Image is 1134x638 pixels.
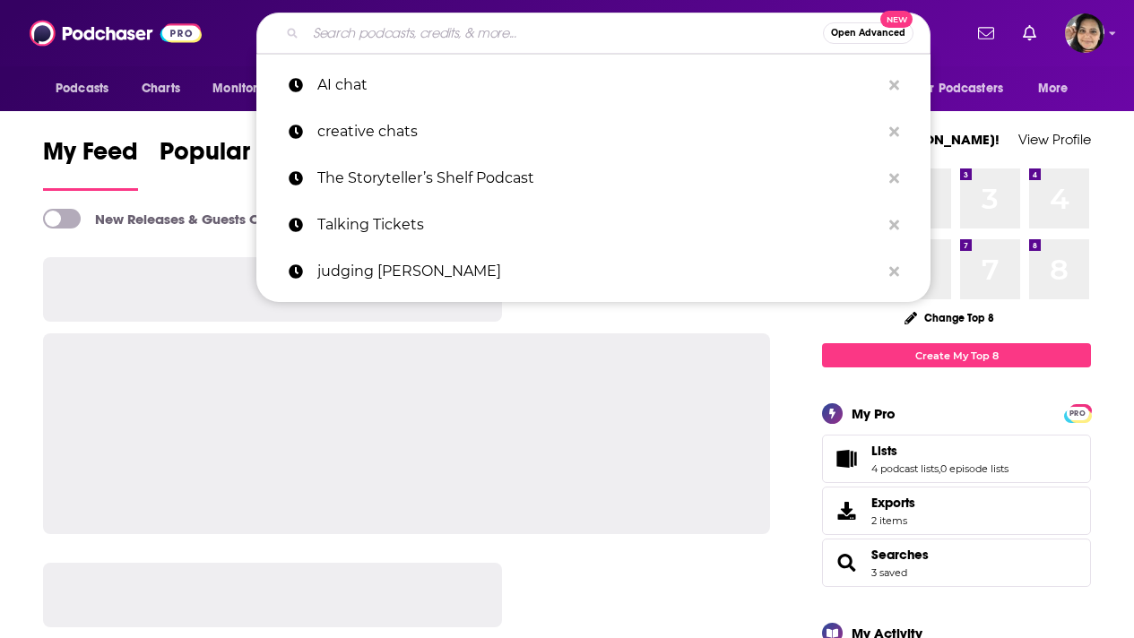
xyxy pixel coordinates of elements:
span: Lists [822,435,1091,483]
span: Open Advanced [831,29,905,38]
a: Lists [871,443,1008,459]
span: Exports [871,495,915,511]
a: Create My Top 8 [822,343,1091,367]
span: Exports [828,498,864,523]
input: Search podcasts, credits, & more... [306,19,823,47]
button: open menu [905,72,1029,106]
button: Show profile menu [1065,13,1104,53]
span: For Podcasters [917,76,1003,101]
span: , [939,462,940,475]
a: Popular Feed [160,136,312,191]
p: AI chat [317,62,880,108]
a: Show notifications dropdown [1016,18,1043,48]
span: Logged in as shelbyjanner [1065,13,1104,53]
a: The Storyteller’s Shelf Podcast [256,155,931,202]
a: 0 episode lists [940,462,1008,475]
a: creative chats [256,108,931,155]
p: The Storyteller’s Shelf Podcast [317,155,880,202]
span: Searches [822,539,1091,587]
button: open menu [200,72,299,106]
a: judging [PERSON_NAME] [256,248,931,295]
a: Talking Tickets [256,202,931,248]
button: open menu [43,72,132,106]
a: PRO [1067,406,1088,419]
p: Talking Tickets [317,202,880,248]
button: open menu [1026,72,1091,106]
span: My Feed [43,136,138,177]
a: 4 podcast lists [871,462,939,475]
a: Charts [130,72,191,106]
span: New [880,11,913,28]
span: More [1038,76,1069,101]
p: creative chats [317,108,880,155]
span: PRO [1067,407,1088,420]
img: User Profile [1065,13,1104,53]
a: 3 saved [871,566,907,579]
div: Search podcasts, credits, & more... [256,13,931,54]
span: Monitoring [212,76,276,101]
div: My Pro [852,405,896,422]
button: Change Top 8 [894,306,1005,329]
a: Exports [822,487,1091,535]
p: judging meghan [317,248,880,295]
a: Show notifications dropdown [971,18,1001,48]
a: My Feed [43,136,138,191]
a: Lists [828,446,864,471]
span: Popular Feed [160,136,312,177]
a: New Releases & Guests Only [43,209,279,228]
span: Charts [142,76,180,101]
a: Searches [828,550,864,575]
a: View Profile [1018,131,1091,148]
button: Open AdvancedNew [823,22,913,44]
a: Searches [871,547,929,563]
a: AI chat [256,62,931,108]
img: Podchaser - Follow, Share and Rate Podcasts [30,16,202,50]
span: Podcasts [56,76,108,101]
span: 2 items [871,514,915,527]
span: Lists [871,443,897,459]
